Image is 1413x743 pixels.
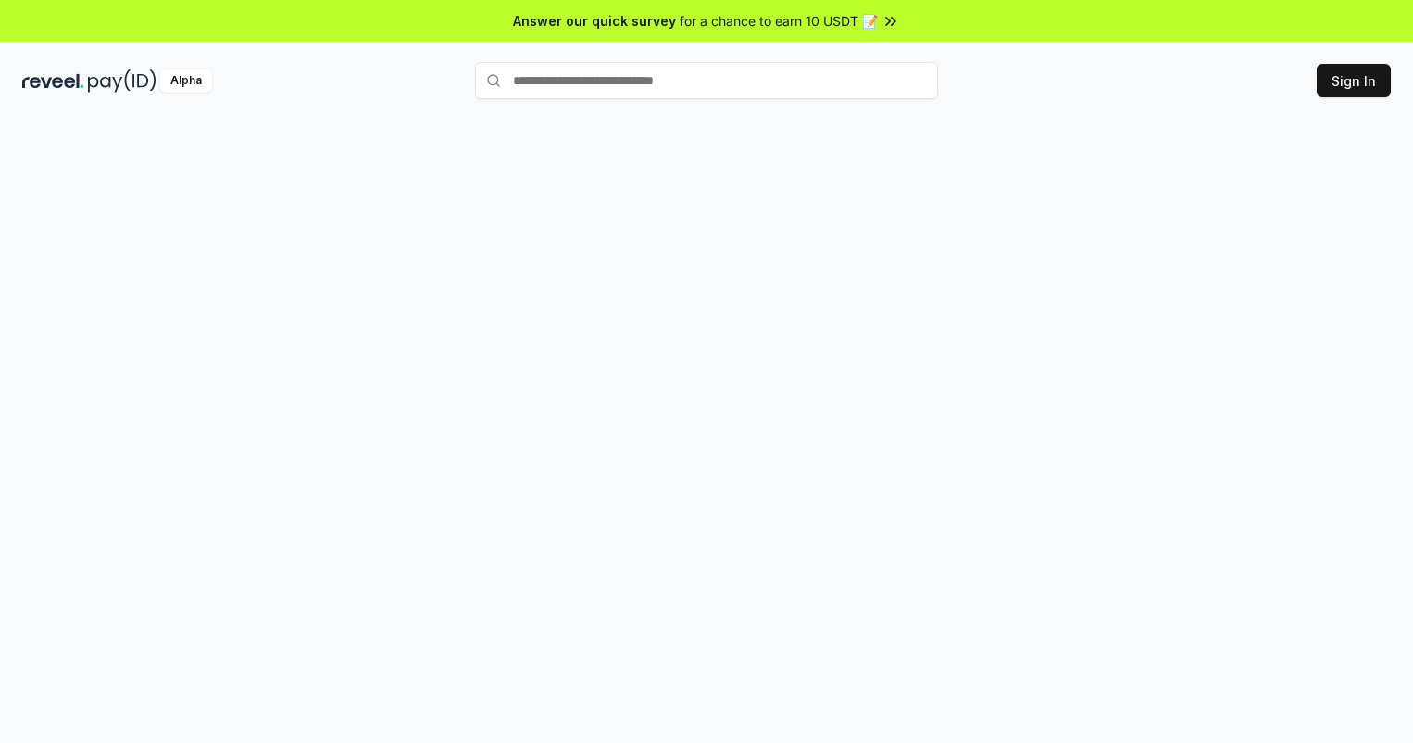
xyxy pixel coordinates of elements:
div: Alpha [160,69,212,93]
img: pay_id [88,69,156,93]
button: Sign In [1317,64,1391,97]
span: Answer our quick survey [513,11,676,31]
span: for a chance to earn 10 USDT 📝 [680,11,878,31]
img: reveel_dark [22,69,84,93]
